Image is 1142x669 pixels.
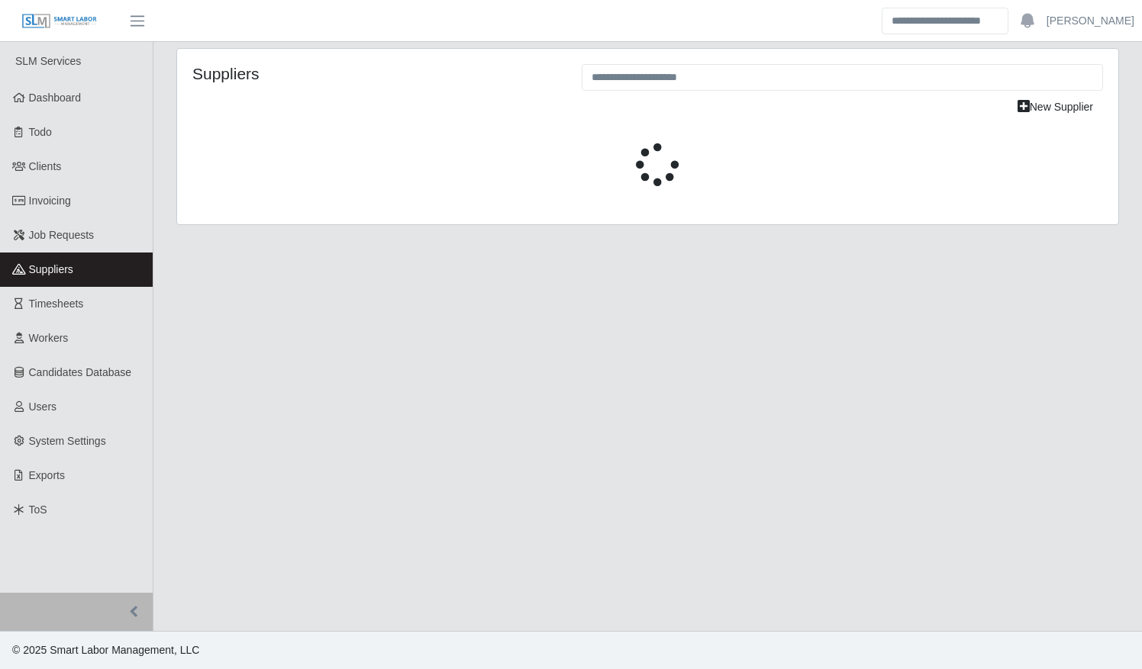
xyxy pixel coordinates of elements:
[29,366,132,378] span: Candidates Database
[29,92,82,104] span: Dashboard
[29,160,62,172] span: Clients
[29,126,52,138] span: Todo
[15,55,81,67] span: SLM Services
[882,8,1008,34] input: Search
[12,644,199,656] span: © 2025 Smart Labor Management, LLC
[29,195,71,207] span: Invoicing
[29,332,69,344] span: Workers
[29,435,106,447] span: System Settings
[29,298,84,310] span: Timesheets
[29,263,73,275] span: Suppliers
[29,400,57,413] span: Users
[29,229,95,241] span: Job Requests
[1008,94,1103,121] a: New Supplier
[21,13,98,30] img: SLM Logo
[29,503,47,516] span: ToS
[192,64,559,83] h4: Suppliers
[1047,13,1134,29] a: [PERSON_NAME]
[29,469,65,481] span: Exports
